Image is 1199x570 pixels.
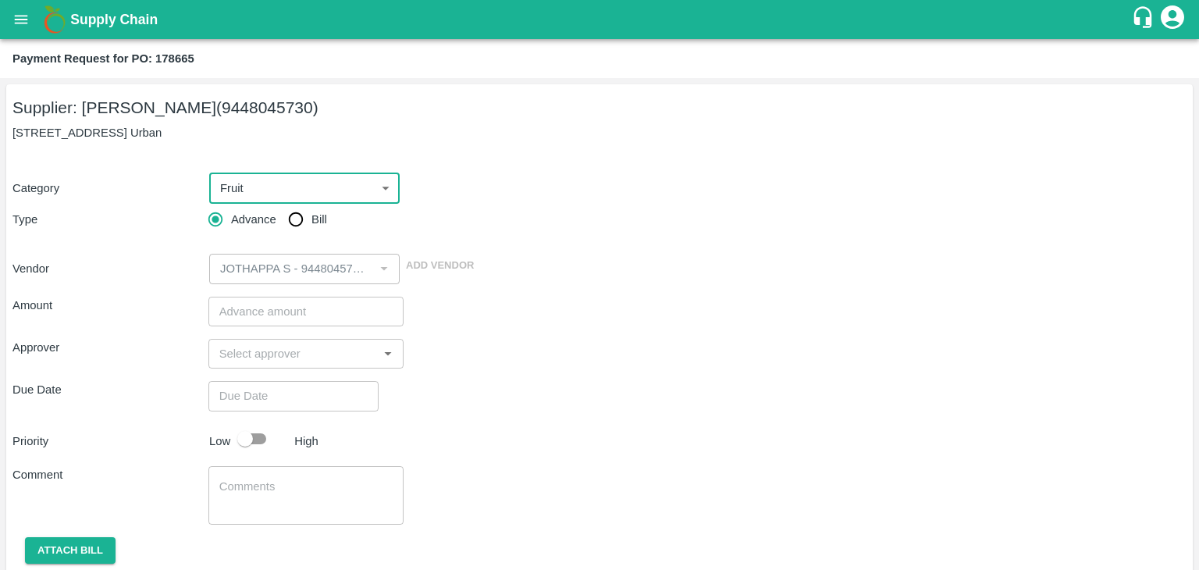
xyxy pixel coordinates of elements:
[12,180,203,197] p: Category
[12,433,203,450] p: Priority
[208,381,368,411] input: Choose date
[12,97,1187,119] h5: Supplier: [PERSON_NAME] (9448045730)
[213,344,374,364] input: Select approver
[378,344,398,364] button: Open
[70,9,1131,30] a: Supply Chain
[25,537,116,565] button: Attach bill
[12,52,194,65] b: Payment Request for PO: 178665
[294,433,318,450] p: High
[1131,5,1158,34] div: customer-support
[3,2,39,37] button: open drawer
[12,260,203,277] p: Vendor
[12,466,208,483] p: Comment
[231,211,276,228] span: Advance
[70,12,158,27] b: Supply Chain
[12,297,208,314] p: Amount
[12,124,1187,141] p: [STREET_ADDRESS] Urban
[12,339,208,356] p: Approver
[12,381,208,398] p: Due Date
[220,180,244,197] p: Fruit
[214,258,369,279] input: Select Vendor
[311,211,327,228] span: Bill
[208,297,404,326] input: Advance amount
[12,211,208,228] p: Type
[1158,3,1187,36] div: account of current user
[209,433,230,450] p: Low
[39,4,70,35] img: logo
